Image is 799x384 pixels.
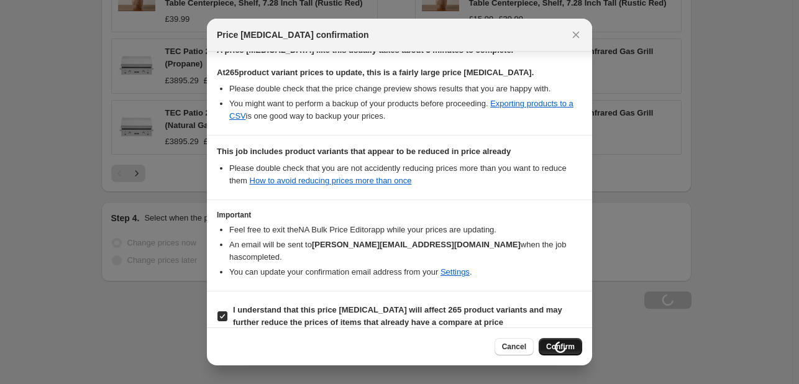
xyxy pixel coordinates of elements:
[441,267,470,277] a: Settings
[233,305,562,327] b: I understand that this price [MEDICAL_DATA] will affect 265 product variants and may further redu...
[229,83,582,95] li: Please double check that the price change preview shows results that you are happy with.
[229,239,582,263] li: An email will be sent to when the job has completed .
[312,240,521,249] b: [PERSON_NAME][EMAIL_ADDRESS][DOMAIN_NAME]
[229,98,582,122] li: You might want to perform a backup of your products before proceeding. is one good way to backup ...
[217,68,534,77] b: At 265 product variant prices to update, this is a fairly large price [MEDICAL_DATA].
[229,266,582,278] li: You can update your confirmation email address from your .
[502,342,526,352] span: Cancel
[229,162,582,187] li: Please double check that you are not accidently reducing prices more than you want to reduce them
[217,147,511,156] b: This job includes product variants that appear to be reduced in price already
[250,176,412,185] a: How to avoid reducing prices more than once
[217,210,582,220] h3: Important
[495,338,534,355] button: Cancel
[229,99,573,121] a: Exporting products to a CSV
[567,26,585,43] button: Close
[217,29,369,41] span: Price [MEDICAL_DATA] confirmation
[229,224,582,236] li: Feel free to exit the NA Bulk Price Editor app while your prices are updating.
